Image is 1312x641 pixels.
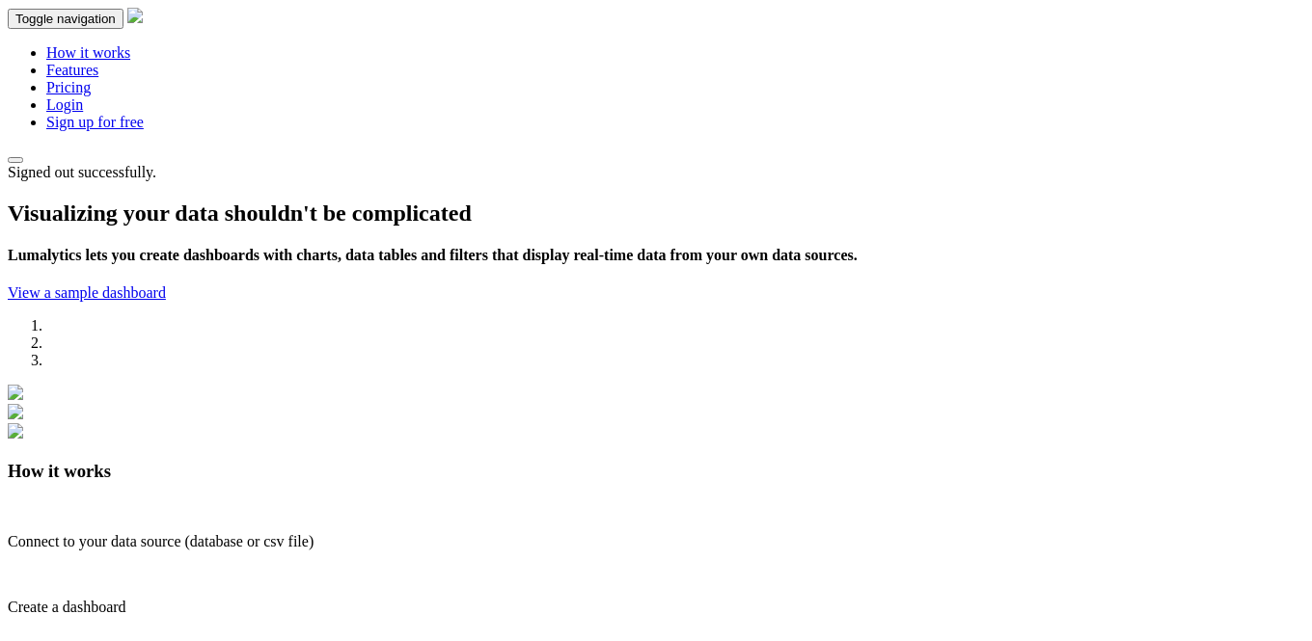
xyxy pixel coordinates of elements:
[46,96,83,113] a: Login
[8,533,1304,550] p: Connect to your data source (database or csv file)
[8,164,1304,181] div: Signed out successfully.
[15,12,116,26] span: Toggle navigation
[8,599,1304,616] p: Create a dashboard
[8,423,23,439] img: lumalytics-screenshot-3-04977a5c2dca9b125ae790bce47ef446ee1c15c3bae81557a73f924cfbf69eb4.png
[8,9,123,29] button: Toggle navigation
[8,461,1304,482] h3: How it works
[8,247,1304,264] h4: Lumalytics lets you create dashboards with charts, data tables and filters that display real-time...
[46,62,98,78] a: Features
[8,385,23,400] img: lumalytics-screenshot-1-7a74361a8398877aa2597a69edf913cb7964058ba03049edb3fa55e2b5462593.png
[46,44,130,61] a: How it works
[46,79,91,95] a: Pricing
[8,200,1304,227] h2: Visualizing your data shouldn't be complicated
[8,404,23,419] img: lumalytics-screenshot-2-199e60c08e33fc0b6e5e86304bf20dcd1bb646d050ed2e7d6efdc05661455cea.png
[127,8,143,23] img: logo_v2-f34f87db3d4d9f5311d6c47995059ad6168825a3e1eb260e01c8041e89355404.png
[8,284,166,301] a: View a sample dashboard
[46,114,144,130] a: Sign up for free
